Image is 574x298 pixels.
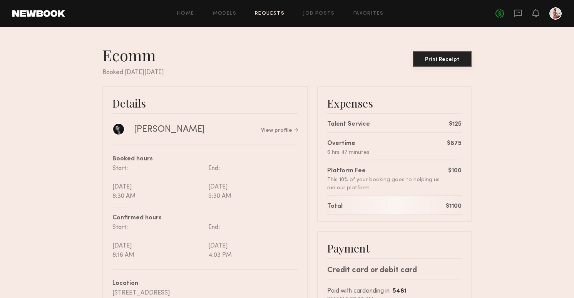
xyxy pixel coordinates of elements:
div: Platform Fee [327,167,448,176]
div: Expenses [327,96,462,110]
div: Ecomm [102,45,162,65]
a: Job Posts [303,11,335,16]
button: Print Receipt [413,51,472,67]
div: Confirmed hours [112,214,298,223]
div: Paid with card ending in [327,286,462,296]
a: Home [177,11,194,16]
div: Booked [DATE][DATE] [102,68,472,77]
div: Start: [DATE] 8:16 AM [112,223,205,260]
div: [STREET_ADDRESS] [112,288,298,298]
div: This 10% of your booking goes to helping us run our platform [327,176,448,192]
div: Total [327,202,343,211]
div: End: [DATE] 9:30 AM [205,164,298,201]
a: Requests [255,11,284,16]
div: Start: [DATE] 8:30 AM [112,164,205,201]
div: $875 [447,139,462,148]
div: $125 [449,120,462,129]
div: End: [DATE] 4:03 PM [205,223,298,260]
div: Overtime [327,139,370,148]
div: Booked hours [112,155,298,164]
a: View profile [261,128,298,133]
b: 5481 [393,288,407,294]
div: 6 hrs 47 minutes [327,148,370,157]
div: Credit card or debit card [327,265,462,276]
div: Location [112,279,298,288]
div: Print Receipt [416,57,469,62]
a: Favorites [353,11,384,16]
a: Models [213,11,236,16]
div: $1100 [446,202,462,211]
div: Payment [327,241,462,255]
div: Talent Service [327,120,370,129]
div: [PERSON_NAME] [134,124,205,135]
div: $100 [448,167,462,176]
div: Details [112,96,298,110]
